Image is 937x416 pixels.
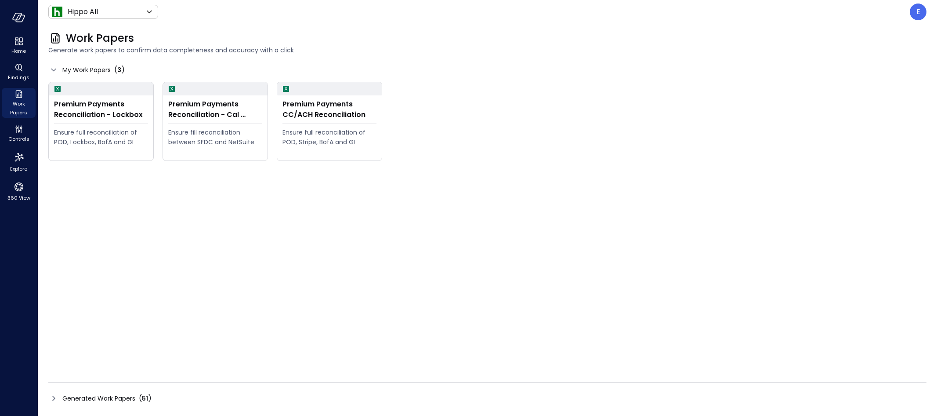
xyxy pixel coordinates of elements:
span: 360 View [7,193,30,202]
span: Explore [10,164,27,173]
div: 360 View [2,179,36,203]
p: Hippo All [68,7,98,17]
div: Premium Payments Reconciliation - Lockbox [54,99,148,120]
span: Findings [8,73,29,82]
div: Work Papers [2,88,36,118]
span: 51 [142,394,148,403]
span: Generated Work Papers [62,394,135,403]
span: Home [11,47,26,55]
span: My Work Papers [62,65,111,75]
div: Home [2,35,36,56]
div: Ensure fill reconciliation between SFDC and NetSuite [168,128,262,147]
div: Eleanor Yehudai [910,4,926,20]
div: Ensure full reconciliation of POD, Lockbox, BofA and GL [54,128,148,147]
div: Explore [2,150,36,174]
div: ( ) [139,393,152,404]
img: Icon [52,7,62,17]
span: Controls [8,135,29,143]
div: Findings [2,62,36,83]
div: Ensure full reconciliation of POD, Stripe, BofA and GL [282,128,376,147]
div: Premium Payments Reconciliation - Cal Atlantic [168,99,262,120]
span: Generate work papers to confirm data completeness and accuracy with a click [48,45,926,55]
div: ( ) [114,65,125,75]
span: 3 [117,66,121,74]
p: E [916,7,920,17]
span: Work Papers [5,99,32,117]
div: Controls [2,123,36,144]
div: Premium Payments CC/ACH Reconciliation [282,99,376,120]
span: Work Papers [66,31,134,45]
